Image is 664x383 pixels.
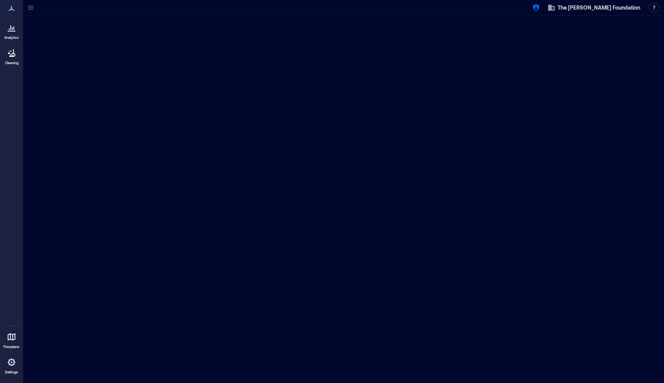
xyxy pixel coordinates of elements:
[5,61,18,65] p: Cleaning
[2,44,21,68] a: Cleaning
[2,18,21,42] a: Analytics
[5,370,18,375] p: Settings
[4,35,19,40] p: Analytics
[2,353,21,377] a: Settings
[558,4,640,12] span: The [PERSON_NAME] Foundation
[3,345,20,349] p: Floorplans
[545,2,642,14] button: The [PERSON_NAME] Foundation
[1,328,22,351] a: Floorplans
